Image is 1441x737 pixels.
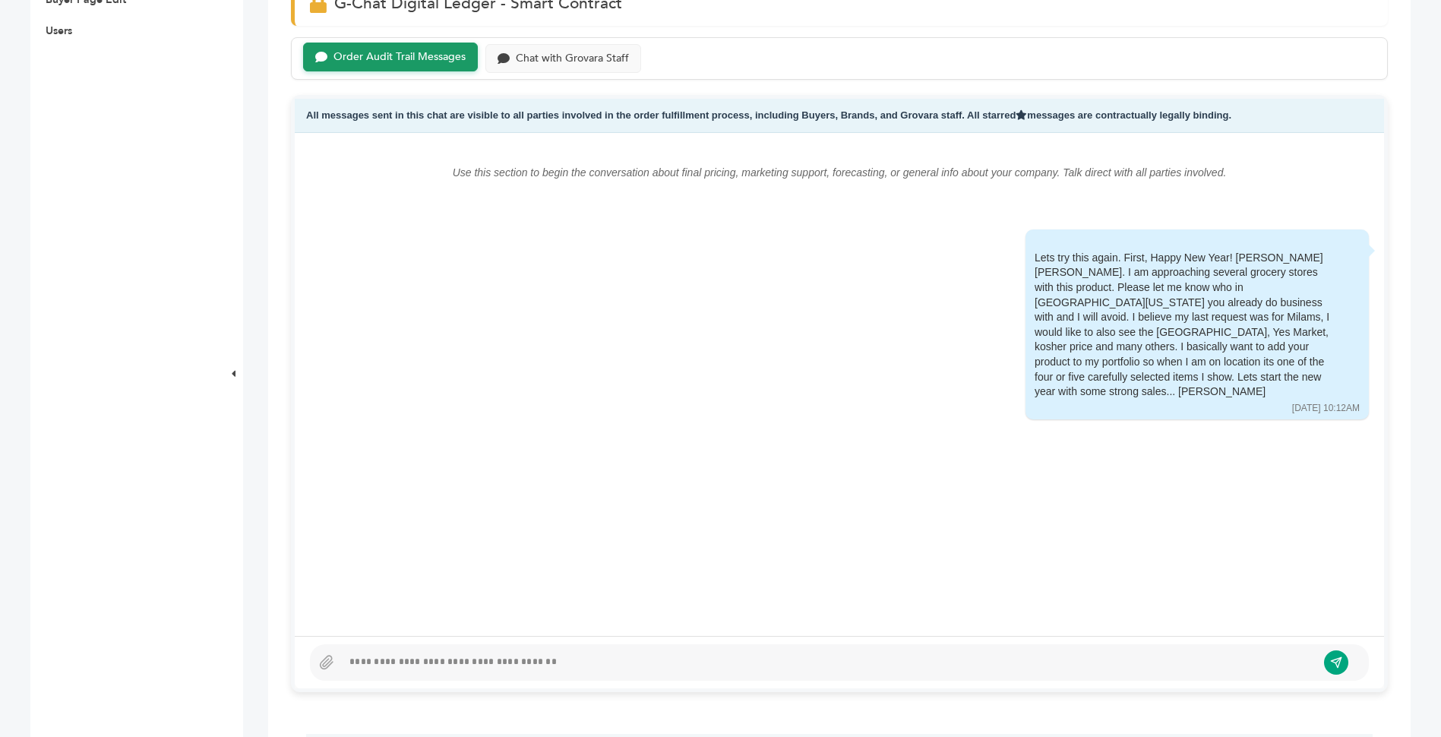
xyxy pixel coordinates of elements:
[1035,251,1338,400] div: Lets try this again. First, Happy New Year! [PERSON_NAME] [PERSON_NAME]. I am approaching several...
[295,99,1384,133] div: All messages sent in this chat are visible to all parties involved in the order fulfillment proce...
[333,51,466,64] div: Order Audit Trail Messages
[325,163,1354,182] p: Use this section to begin the conversation about final pricing, marketing support, forecasting, o...
[1292,402,1360,415] div: [DATE] 10:12AM
[516,52,629,65] div: Chat with Grovara Staff
[46,24,72,38] a: Users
